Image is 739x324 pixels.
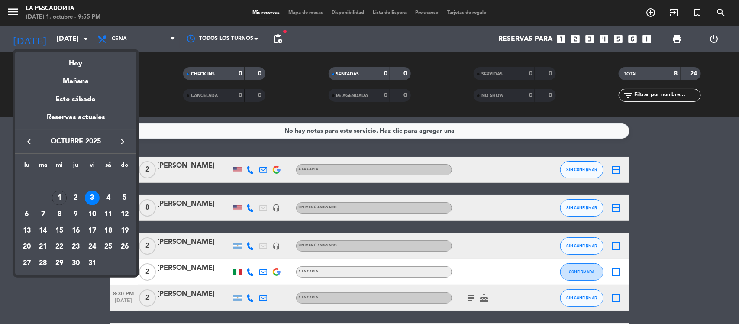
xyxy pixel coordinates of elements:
[117,191,132,205] div: 5
[35,206,52,223] td: 7 de octubre de 2025
[19,240,34,254] div: 20
[15,52,136,69] div: Hoy
[51,255,68,272] td: 29 de octubre de 2025
[85,256,100,271] div: 31
[100,223,117,239] td: 18 de octubre de 2025
[52,191,67,205] div: 1
[51,190,68,206] td: 1 de octubre de 2025
[101,224,116,238] div: 18
[84,190,100,206] td: 3 de octubre de 2025
[19,207,34,222] div: 6
[84,160,100,174] th: viernes
[19,174,133,190] td: OCT.
[19,239,35,256] td: 20 de octubre de 2025
[116,223,133,239] td: 19 de octubre de 2025
[117,136,128,147] i: keyboard_arrow_right
[51,160,68,174] th: miércoles
[52,256,67,271] div: 29
[19,224,34,238] div: 13
[68,206,84,223] td: 9 de octubre de 2025
[51,239,68,256] td: 22 de octubre de 2025
[116,206,133,223] td: 12 de octubre de 2025
[37,136,115,147] span: octubre 2025
[52,224,67,238] div: 15
[19,256,34,271] div: 27
[117,240,132,254] div: 26
[101,207,116,222] div: 11
[68,239,84,256] td: 23 de octubre de 2025
[15,112,136,130] div: Reservas actuales
[36,240,51,254] div: 21
[84,255,100,272] td: 31 de octubre de 2025
[116,190,133,206] td: 5 de octubre de 2025
[36,224,51,238] div: 14
[68,256,83,271] div: 30
[68,160,84,174] th: jueves
[19,223,35,239] td: 13 de octubre de 2025
[36,207,51,222] div: 7
[117,224,132,238] div: 19
[52,240,67,254] div: 22
[100,190,117,206] td: 4 de octubre de 2025
[117,207,132,222] div: 12
[84,223,100,239] td: 17 de octubre de 2025
[68,224,83,238] div: 16
[84,239,100,256] td: 24 de octubre de 2025
[116,160,133,174] th: domingo
[115,136,130,147] button: keyboard_arrow_right
[85,224,100,238] div: 17
[15,69,136,87] div: Mañana
[24,136,34,147] i: keyboard_arrow_left
[21,136,37,147] button: keyboard_arrow_left
[101,240,116,254] div: 25
[15,87,136,112] div: Este sábado
[68,240,83,254] div: 23
[68,255,84,272] td: 30 de octubre de 2025
[36,256,51,271] div: 28
[19,255,35,272] td: 27 de octubre de 2025
[68,223,84,239] td: 16 de octubre de 2025
[100,239,117,256] td: 25 de octubre de 2025
[100,160,117,174] th: sábado
[116,239,133,256] td: 26 de octubre de 2025
[68,191,83,205] div: 2
[35,255,52,272] td: 28 de octubre de 2025
[85,207,100,222] div: 10
[85,191,100,205] div: 3
[35,239,52,256] td: 21 de octubre de 2025
[100,206,117,223] td: 11 de octubre de 2025
[19,160,35,174] th: lunes
[51,223,68,239] td: 15 de octubre de 2025
[101,191,116,205] div: 4
[51,206,68,223] td: 8 de octubre de 2025
[19,206,35,223] td: 6 de octubre de 2025
[85,240,100,254] div: 24
[68,207,83,222] div: 9
[35,223,52,239] td: 14 de octubre de 2025
[35,160,52,174] th: martes
[52,207,67,222] div: 8
[84,206,100,223] td: 10 de octubre de 2025
[68,190,84,206] td: 2 de octubre de 2025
